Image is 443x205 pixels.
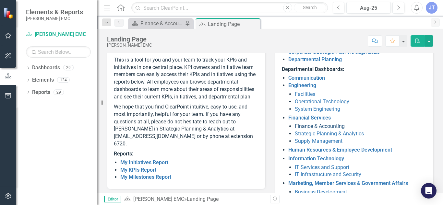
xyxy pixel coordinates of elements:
[57,77,70,83] div: 134
[54,89,64,95] div: 29
[295,131,364,137] a: Strategic Planning & Analytics
[295,138,342,144] a: Supply Management
[104,196,121,202] span: Editor
[32,76,54,84] a: Elements
[133,196,184,202] a: [PERSON_NAME] EMC
[32,89,50,96] a: Reports
[295,171,361,177] a: IT Infrastructure and Security
[288,56,342,63] a: Departmental Planning
[295,164,349,170] a: IT Services and Support
[26,46,91,58] input: Search Below...
[295,98,349,105] a: Operational Technology
[421,183,437,199] div: Open Intercom Messenger
[426,2,437,14] button: JT
[288,49,380,55] a: Corporate Strategic Plan Through 2026
[114,57,256,100] span: This is a tool for you and your team to track your KPIs and initiatives in one central place. KPI...
[3,7,15,19] img: ClearPoint Strategy
[288,75,325,81] a: Communication
[120,167,156,173] a: My KPIs Report
[26,8,83,16] span: Elements & Reports
[346,2,391,14] button: Aug-25
[120,159,168,165] a: My Initiatives Report
[114,151,133,157] strong: Reports:
[282,66,344,72] strong: Departmental Dashboards:
[187,196,219,202] div: Landing Page
[295,189,347,195] a: Business Development
[295,91,315,97] a: Facilities
[114,102,258,149] p: We hope that you find ClearPoint intuitive, easy to use, and most importantly, helpful for your t...
[208,20,259,28] div: Landing Page
[140,19,183,28] div: Finance & Accounting
[26,16,83,21] small: [PERSON_NAME] EMC
[294,3,326,12] button: Search
[349,4,389,12] div: Aug-25
[303,5,317,10] span: Search
[131,2,328,14] input: Search ClearPoint...
[288,82,316,88] a: Engineering
[295,123,345,129] a: Finance & Accounting
[107,43,152,48] div: [PERSON_NAME] EMC
[288,180,408,186] a: Marketing, Member Services & Government Affairs
[130,19,183,28] a: Finance & Accounting
[120,174,171,180] a: My Milestones Report
[295,106,340,112] a: System Engineering
[124,196,265,203] div: »
[63,65,74,71] div: 29
[107,36,152,43] div: Landing Page
[32,64,60,72] a: Dashboards
[288,115,331,121] a: Financial Services
[26,31,91,38] a: [PERSON_NAME] EMC
[288,147,392,153] a: Human Resources & Employee Development
[288,155,344,162] a: Information Technology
